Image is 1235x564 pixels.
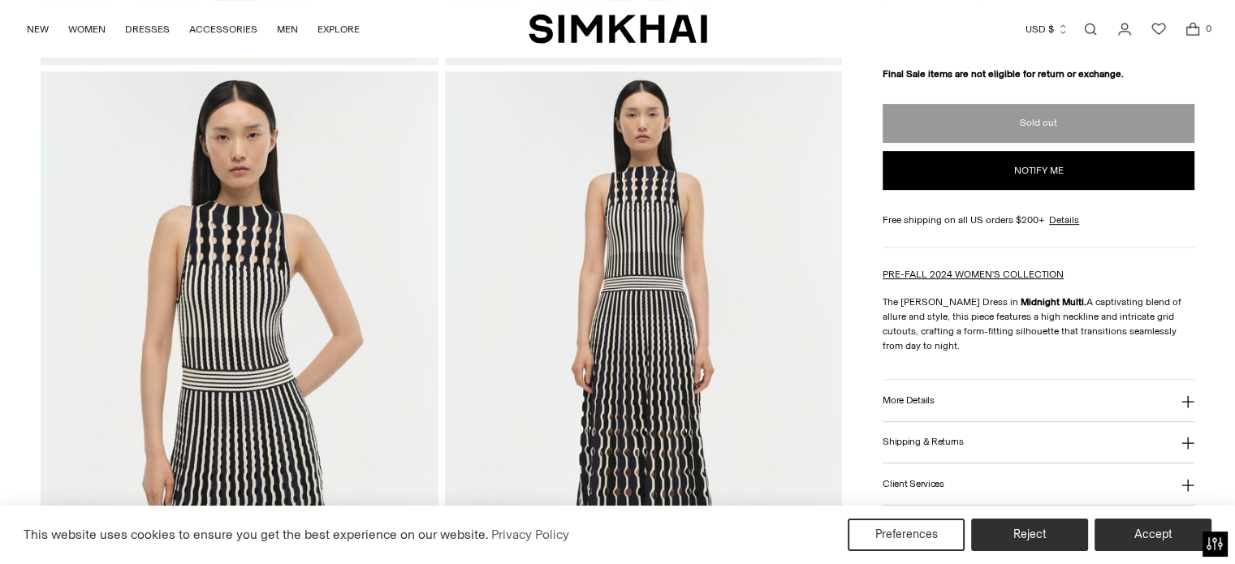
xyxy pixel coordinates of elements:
[189,11,257,47] a: ACCESSORIES
[883,295,1194,353] p: The [PERSON_NAME] Dress in A captivating blend of allure and style, this piece features a high ne...
[277,11,298,47] a: MEN
[13,502,163,551] iframe: Sign Up via Text for Offers
[1177,13,1209,45] a: Open cart modal
[883,151,1194,190] button: Notify me
[317,11,360,47] a: EXPLORE
[1095,519,1211,551] button: Accept
[27,11,49,47] a: NEW
[883,395,934,406] h3: More Details
[883,269,1064,280] a: PRE-FALL 2024 WOMEN'S COLLECTION
[1142,13,1175,45] a: Wishlist
[1021,296,1086,308] strong: Midnight Multi.
[883,380,1194,421] button: More Details
[529,13,707,45] a: SIMKHAI
[125,11,170,47] a: DRESSES
[848,519,965,551] button: Preferences
[883,422,1194,463] button: Shipping & Returns
[883,213,1194,227] div: Free shipping on all US orders $200+
[24,527,489,542] span: This website uses cookies to ensure you get the best experience on our website.
[1201,21,1216,36] span: 0
[883,68,1124,80] strong: Final Sale items are not eligible for return or exchange.
[1074,13,1107,45] a: Open search modal
[1108,13,1141,45] a: Go to the account page
[68,11,106,47] a: WOMEN
[1026,11,1069,47] button: USD $
[883,463,1194,505] button: Client Services
[883,479,944,489] h3: Client Services
[1049,213,1079,227] a: Details
[489,523,572,547] a: Privacy Policy (opens in a new tab)
[883,437,964,447] h3: Shipping & Returns
[971,519,1088,551] button: Reject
